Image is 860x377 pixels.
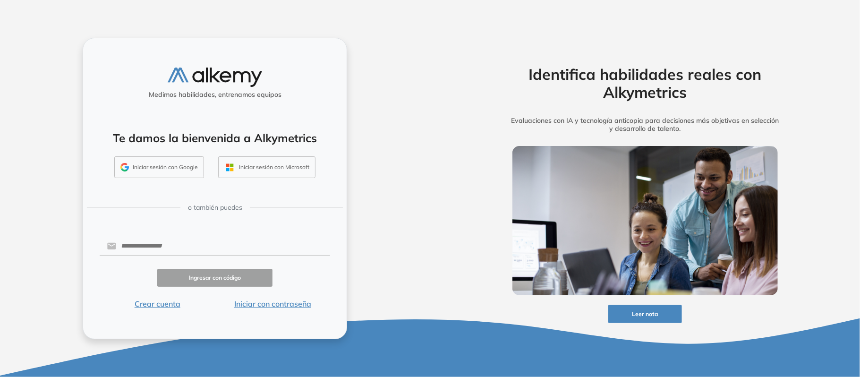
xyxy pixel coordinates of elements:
span: o también puedes [188,203,242,213]
button: Leer nota [608,305,682,323]
div: Widget de chat [813,332,860,377]
h5: Medimos habilidades, entrenamos equipos [87,91,343,99]
button: Iniciar sesión con Microsoft [218,156,315,178]
img: logo-alkemy [168,68,262,87]
button: Crear cuenta [100,298,215,309]
img: img-more-info [512,146,778,295]
h2: Identifica habilidades reales con Alkymetrics [498,65,792,102]
button: Ingresar con código [157,269,272,287]
h5: Evaluaciones con IA y tecnología anticopia para decisiones más objetivas en selección y desarroll... [498,117,792,133]
h4: Te damos la bienvenida a Alkymetrics [95,131,334,145]
img: GMAIL_ICON [120,163,129,171]
button: Iniciar sesión con Google [114,156,204,178]
img: OUTLOOK_ICON [224,162,235,173]
iframe: Chat Widget [813,332,860,377]
button: Iniciar con contraseña [215,298,330,309]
